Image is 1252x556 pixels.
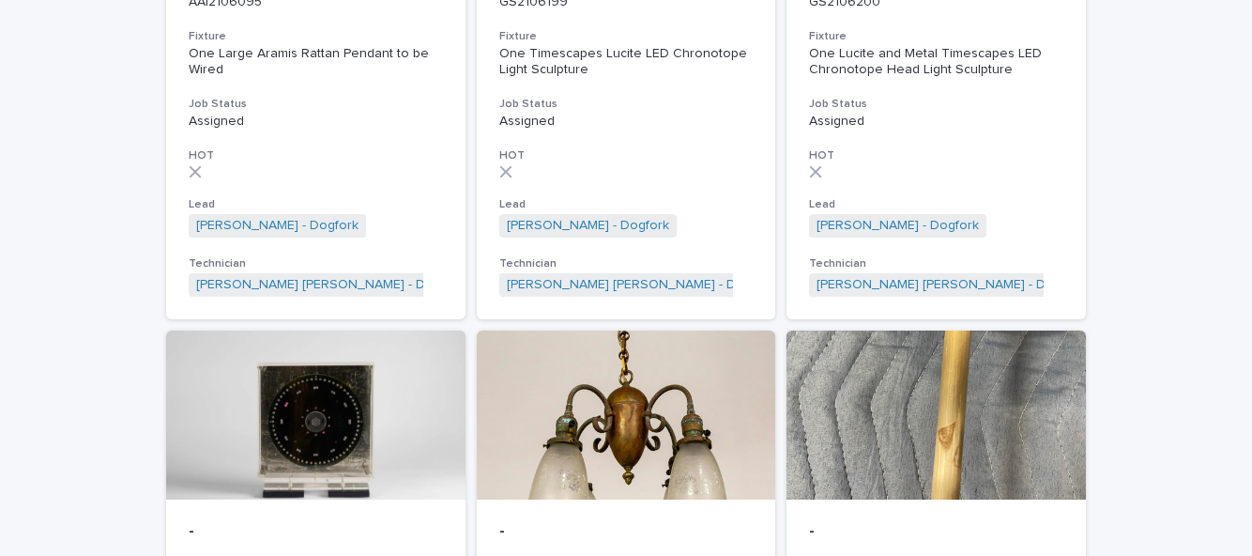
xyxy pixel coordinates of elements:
[499,256,754,271] h3: Technician
[189,97,443,112] h3: Job Status
[189,197,443,212] h3: Lead
[809,197,1063,212] h3: Lead
[809,46,1063,78] div: One Lucite and Metal Timescapes LED Chronotope Head Light Sculpture
[507,277,850,293] a: [PERSON_NAME] [PERSON_NAME] - Dogfork - Technician
[499,197,754,212] h3: Lead
[189,114,443,130] p: Assigned
[196,277,540,293] a: [PERSON_NAME] [PERSON_NAME] - Dogfork - Technician
[499,114,754,130] p: Assigned
[189,256,443,271] h3: Technician
[817,218,979,234] a: [PERSON_NAME] - Dogfork
[817,277,1160,293] a: [PERSON_NAME] [PERSON_NAME] - Dogfork - Technician
[189,46,443,78] div: One Large Aramis Rattan Pendant to be Wired
[189,29,443,44] h3: Fixture
[507,218,669,234] a: [PERSON_NAME] - Dogfork
[809,148,1063,163] h3: HOT
[189,522,443,543] p: -
[499,29,754,44] h3: Fixture
[499,522,754,543] p: -
[499,97,754,112] h3: Job Status
[809,256,1063,271] h3: Technician
[196,218,359,234] a: [PERSON_NAME] - Dogfork
[809,522,1063,543] p: -
[189,148,443,163] h3: HOT
[499,148,754,163] h3: HOT
[809,114,1063,130] p: Assigned
[499,46,754,78] div: One Timescapes Lucite LED Chronotope Light Sculpture
[809,29,1063,44] h3: Fixture
[809,97,1063,112] h3: Job Status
